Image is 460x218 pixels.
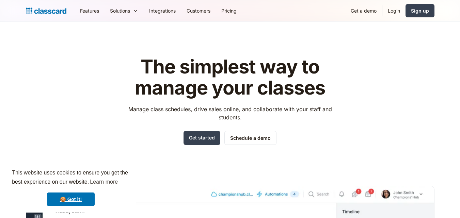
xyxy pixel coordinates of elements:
[382,3,406,18] a: Login
[224,131,276,145] a: Schedule a demo
[75,3,105,18] a: Features
[12,169,130,187] span: This website uses cookies to ensure you get the best experience on our website.
[411,7,429,14] div: Sign up
[144,3,181,18] a: Integrations
[26,6,66,16] a: home
[110,7,130,14] div: Solutions
[345,3,382,18] a: Get a demo
[89,177,119,187] a: learn more about cookies
[47,192,95,206] a: dismiss cookie message
[5,162,136,213] div: cookieconsent
[122,105,338,121] p: Manage class schedules, drive sales online, and collaborate with your staff and students.
[181,3,216,18] a: Customers
[216,3,242,18] a: Pricing
[406,4,434,17] a: Sign up
[184,131,220,145] a: Get started
[122,56,338,98] h1: The simplest way to manage your classes
[105,3,144,18] div: Solutions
